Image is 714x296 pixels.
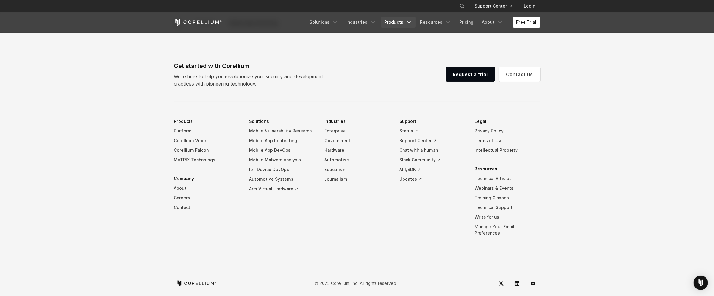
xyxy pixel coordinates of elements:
div: Get started with Corellium [174,61,328,70]
a: Corellium Viper [174,136,240,145]
a: Webinars & Events [475,183,540,193]
a: IoT Device DevOps [249,165,315,174]
a: Industries [343,17,380,28]
a: Contact [174,203,240,212]
a: Education [324,165,390,174]
a: Technical Support [475,203,540,212]
a: Resources [417,17,455,28]
p: We’re here to help you revolutionize your security and development practices with pioneering tech... [174,73,328,87]
a: About [479,17,507,28]
div: Open Intercom Messenger [694,276,708,290]
a: Corellium home [176,280,217,286]
a: Terms of Use [475,136,540,145]
a: Manage Your Email Preferences [475,222,540,238]
a: Automotive [324,155,390,165]
a: Platform [174,126,240,136]
a: Pricing [456,17,477,28]
p: © 2025 Corellium, Inc. All rights reserved. [315,280,398,286]
a: Corellium Home [174,19,222,26]
div: Navigation Menu [306,17,540,28]
a: Twitter [494,276,508,291]
a: Journalism [324,174,390,184]
a: Mobile App DevOps [249,145,315,155]
a: Support Center ↗ [399,136,465,145]
a: YouTube [526,276,540,291]
a: Mobile App Pentesting [249,136,315,145]
a: Mobile Malware Analysis [249,155,315,165]
a: Solutions [306,17,342,28]
a: Automotive Systems [249,174,315,184]
a: Enterprise [324,126,390,136]
a: LinkedIn [510,276,524,291]
a: Careers [174,193,240,203]
a: Mobile Vulnerability Research [249,126,315,136]
a: Support Center [470,1,517,11]
a: Products [381,17,416,28]
a: Privacy Policy [475,126,540,136]
a: Write for us [475,212,540,222]
a: Free Trial [513,17,540,28]
a: Government [324,136,390,145]
a: Chat with a human [399,145,465,155]
div: Navigation Menu [452,1,540,11]
a: Status ↗ [399,126,465,136]
div: Navigation Menu [174,117,540,247]
a: API/SDK ↗ [399,165,465,174]
a: Login [519,1,540,11]
a: Hardware [324,145,390,155]
a: Request a trial [446,67,495,82]
a: Corellium Falcon [174,145,240,155]
a: Slack Community ↗ [399,155,465,165]
button: Search [457,1,468,11]
a: Training Classes [475,193,540,203]
a: Intellectual Property [475,145,540,155]
a: Contact us [499,67,540,82]
a: About [174,183,240,193]
a: Updates ↗ [399,174,465,184]
a: MATRIX Technology [174,155,240,165]
a: Arm Virtual Hardware ↗ [249,184,315,194]
a: Technical Articles [475,174,540,183]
